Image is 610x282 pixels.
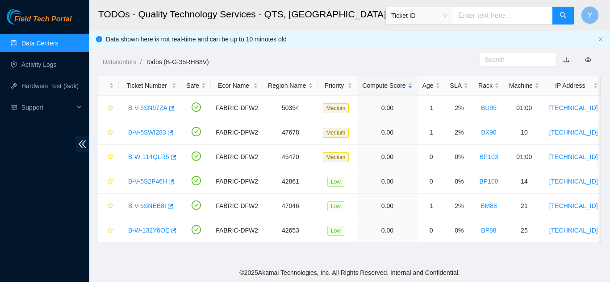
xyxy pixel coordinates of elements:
[581,6,599,24] button: Y
[21,82,79,90] a: Hardware Test (isok)
[418,145,445,169] td: 0
[479,153,498,160] a: BP103
[128,153,169,160] a: B-W-114QLR5
[549,129,598,136] a: [TECHNICAL_ID]
[192,127,201,136] span: check-circle
[323,103,349,113] span: Medium
[549,178,598,185] a: [TECHNICAL_ID]
[107,154,113,161] span: star
[128,129,166,136] a: B-V-5SWI283
[211,120,263,145] td: FABRIC-DFW2
[485,55,544,65] input: Search
[481,104,497,111] a: BU95
[481,129,496,136] a: BX90
[14,15,71,24] span: Field Tech Portal
[107,129,113,136] span: star
[107,203,113,210] span: star
[504,169,544,194] td: 14
[192,225,201,234] span: check-circle
[192,102,201,112] span: check-circle
[211,218,263,243] td: FABRIC-DFW2
[504,218,544,243] td: 25
[327,177,344,187] span: Low
[128,227,169,234] a: B-W-132Y6OE
[549,153,598,160] a: [TECHNICAL_ID]
[21,61,57,68] a: Activity Logs
[11,104,17,110] span: read
[107,227,113,234] span: star
[103,174,114,188] button: star
[549,104,598,111] a: [TECHNICAL_ID]
[323,152,349,162] span: Medium
[418,96,445,120] td: 1
[552,7,574,25] button: search
[445,145,473,169] td: 0%
[192,176,201,185] span: check-circle
[445,218,473,243] td: 0%
[89,263,610,282] footer: © 2025 Akamai Technologies, Inc. All Rights Reserved. Internal and Confidential.
[103,125,114,139] button: star
[263,169,318,194] td: 42861
[103,101,114,115] button: star
[145,58,209,65] a: Todos (B-G-35RHB8V)
[357,218,417,243] td: 0.00
[357,194,417,218] td: 0.00
[504,120,544,145] td: 10
[504,194,544,218] td: 21
[263,194,318,218] td: 47046
[107,178,113,185] span: star
[128,104,167,111] a: B-V-5SN97ZA
[560,12,567,20] span: search
[211,96,263,120] td: FABRIC-DFW2
[7,16,71,28] a: Akamai TechnologiesField Tech Portal
[504,96,544,120] td: 01:00
[504,145,544,169] td: 01:00
[140,58,142,65] span: /
[563,56,569,63] a: download
[480,202,497,209] a: BM88
[103,150,114,164] button: star
[103,199,114,213] button: star
[479,178,498,185] a: BP100
[7,9,45,25] img: Akamai Technologies
[445,194,473,218] td: 2%
[556,53,576,67] button: download
[445,169,473,194] td: 0%
[418,169,445,194] td: 0
[211,169,263,194] td: FABRIC-DFW2
[445,120,473,145] td: 2%
[263,145,318,169] td: 45470
[327,226,344,236] span: Low
[211,145,263,169] td: FABRIC-DFW2
[192,151,201,161] span: check-circle
[21,98,74,116] span: Support
[323,128,349,138] span: Medium
[481,227,496,234] a: BP88
[357,169,417,194] td: 0.00
[103,58,136,65] a: Datacenters
[21,40,58,47] a: Data Centers
[453,7,553,25] input: Enter text here...
[357,145,417,169] td: 0.00
[357,120,417,145] td: 0.00
[357,96,417,120] td: 0.00
[391,9,447,22] span: Ticket ID
[549,227,598,234] a: [TECHNICAL_ID]
[263,218,318,243] td: 42653
[418,194,445,218] td: 1
[263,96,318,120] td: 50354
[192,200,201,210] span: check-circle
[588,10,593,21] span: Y
[418,218,445,243] td: 0
[103,223,114,237] button: star
[418,120,445,145] td: 1
[128,202,166,209] a: B-V-5SNEB8I
[585,57,591,63] span: eye
[598,37,603,42] button: close
[75,136,89,152] span: double-left
[211,194,263,218] td: FABRIC-DFW2
[263,120,318,145] td: 47678
[327,201,344,211] span: Low
[445,96,473,120] td: 2%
